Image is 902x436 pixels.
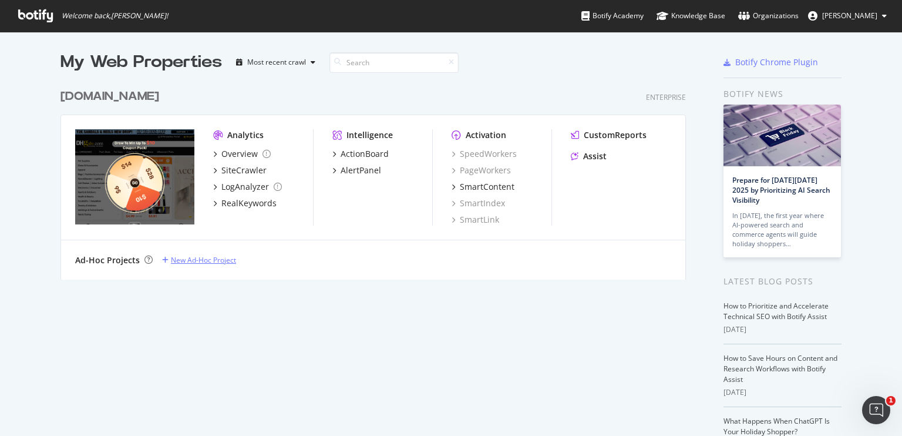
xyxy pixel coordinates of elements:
a: How to Save Hours on Content and Research Workflows with Botify Assist [723,353,837,384]
div: Assist [583,150,607,162]
div: RealKeywords [221,197,277,209]
a: AlertPanel [332,165,381,176]
div: [DOMAIN_NAME] [60,88,159,105]
div: Analytics [227,129,264,141]
div: Knowledge Base [657,10,725,22]
div: In [DATE], the first year where AI-powered search and commerce agents will guide holiday shoppers… [732,211,832,249]
a: SmartLink [452,214,499,226]
img: Prepare for Black Friday 2025 by Prioritizing AI Search Visibility [723,105,841,166]
a: Assist [571,150,607,162]
a: SmartIndex [452,197,505,209]
a: [DOMAIN_NAME] [60,88,164,105]
div: LogAnalyzer [221,181,269,193]
div: ActionBoard [341,148,389,160]
div: Botify Chrome Plugin [735,56,818,68]
a: Prepare for [DATE][DATE] 2025 by Prioritizing AI Search Visibility [732,175,830,205]
div: Ad-Hoc Projects [75,254,140,266]
iframe: Intercom live chat [862,396,890,424]
input: Search [329,52,459,73]
a: New Ad-Hoc Project [162,255,236,265]
div: grid [60,74,695,280]
div: Most recent crawl [247,59,306,66]
span: Hazel Wang [822,11,877,21]
div: Overview [221,148,258,160]
div: AlertPanel [341,165,381,176]
div: Botify news [723,88,842,100]
a: ActionBoard [332,148,389,160]
a: SiteCrawler [213,165,267,176]
div: Intelligence [346,129,393,141]
div: Latest Blog Posts [723,275,842,288]
a: LogAnalyzer [213,181,282,193]
a: PageWorkers [452,165,511,176]
div: Botify Academy [581,10,644,22]
img: dhgate.com [75,129,194,224]
a: SpeedWorkers [452,148,517,160]
div: Activation [466,129,506,141]
a: RealKeywords [213,197,277,209]
button: Most recent crawl [231,53,320,72]
a: Botify Chrome Plugin [723,56,818,68]
a: CustomReports [571,129,647,141]
div: CustomReports [584,129,647,141]
div: New Ad-Hoc Project [171,255,236,265]
span: 1 [886,396,896,405]
div: SmartContent [460,181,514,193]
div: My Web Properties [60,51,222,74]
div: SiteCrawler [221,165,267,176]
div: [DATE] [723,387,842,398]
div: Organizations [738,10,799,22]
a: SmartContent [452,181,514,193]
span: Welcome back, [PERSON_NAME] ! [62,11,168,21]
button: [PERSON_NAME] [799,6,896,25]
div: Enterprise [646,92,686,102]
a: Overview [213,148,271,160]
div: [DATE] [723,324,842,335]
a: How to Prioritize and Accelerate Technical SEO with Botify Assist [723,301,829,321]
